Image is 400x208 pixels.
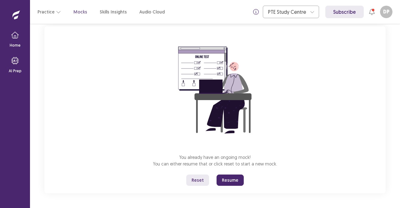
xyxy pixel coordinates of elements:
[380,6,392,18] button: DP
[217,175,244,186] button: Resume
[9,68,22,74] p: AI Prep
[100,9,127,15] a: Skills Insights
[268,6,307,18] div: PTE Study Centre
[153,154,277,167] p: You already have an ongoing mock! You can either resume that or click reset to start a new mock.
[159,34,271,146] img: attend-mock
[73,9,87,15] a: Mocks
[10,43,21,48] p: Home
[325,6,364,18] a: Subscribe
[186,175,209,186] button: Reset
[37,6,61,18] button: Practice
[139,9,165,15] a: Audio Cloud
[250,6,262,18] button: info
